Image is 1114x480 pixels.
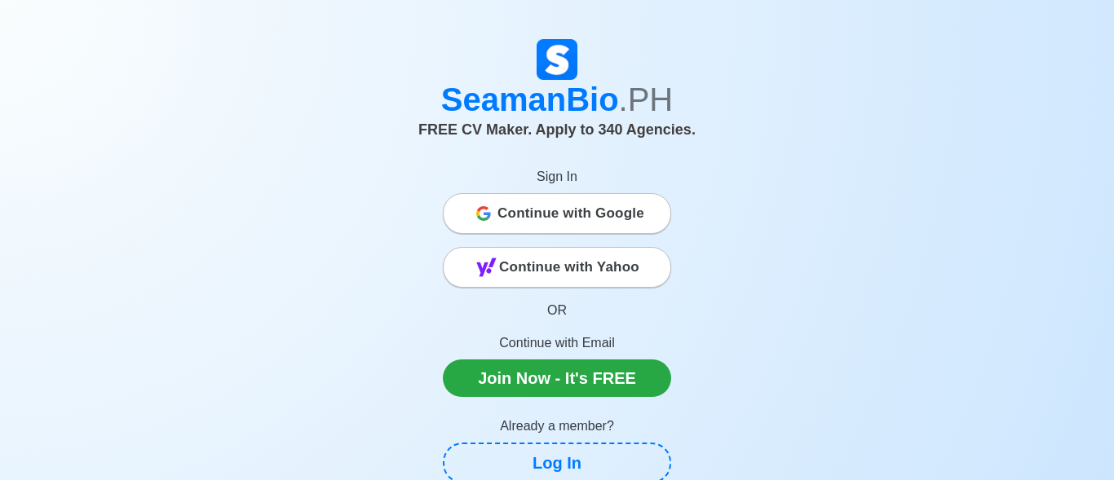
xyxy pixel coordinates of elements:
[619,81,674,117] span: .PH
[443,247,671,288] button: Continue with Yahoo
[443,416,671,436] p: Already a member?
[497,197,644,230] span: Continue with Google
[499,251,639,284] span: Continue with Yahoo
[443,167,671,187] p: Sign In
[418,121,696,138] span: FREE CV Maker. Apply to 340 Agencies.
[443,333,671,353] p: Continue with Email
[443,193,671,234] button: Continue with Google
[443,301,671,320] p: OR
[443,359,671,397] a: Join Now - It's FREE
[104,80,1010,119] h1: SeamanBio
[537,39,577,80] img: Logo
